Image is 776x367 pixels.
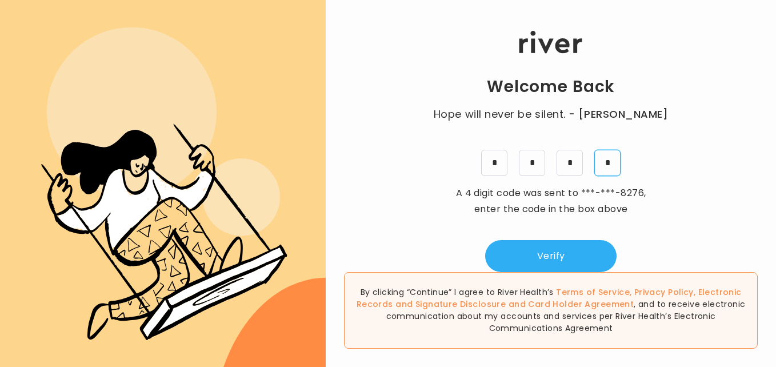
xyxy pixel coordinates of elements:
[481,150,507,176] input: 8
[456,186,646,216] span: A 4 digit code was sent to , enter the code in the box above
[569,106,668,122] span: - [PERSON_NAME]
[519,150,545,176] input: 0
[528,298,634,310] a: Card Holder Agreement
[357,286,742,310] a: Electronic Records and Signature Disclosure
[422,106,679,122] p: Hope will never be silent.
[485,240,617,272] button: Verify
[386,298,746,334] span: , and to receive electronic communication about my accounts and services per River Health’s Elect...
[594,150,621,176] input: 0
[487,77,615,97] h1: Welcome Back
[634,286,694,298] a: Privacy Policy
[357,286,742,310] span: , , and
[344,272,758,349] div: By clicking “Continue” I agree to River Health’s
[556,286,630,298] a: Terms of Service
[557,150,583,176] input: 2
